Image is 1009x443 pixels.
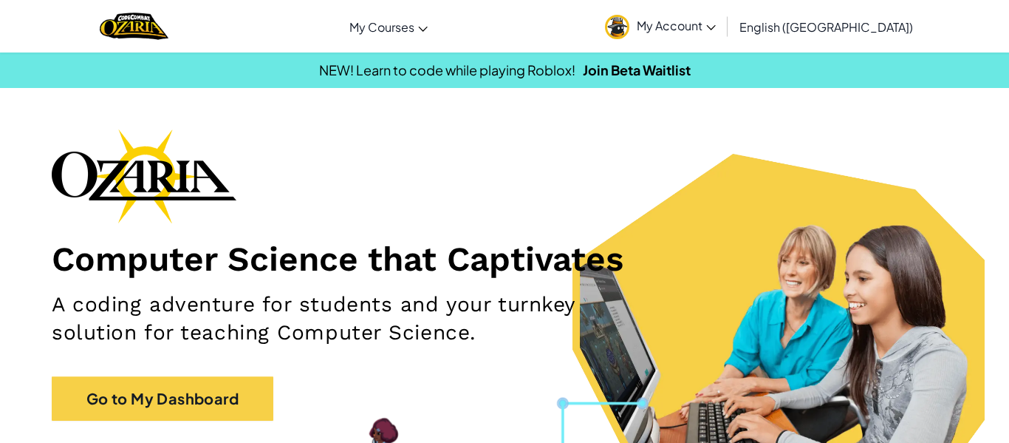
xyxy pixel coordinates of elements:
span: My Courses [349,19,414,35]
span: NEW! Learn to code while playing Roblox! [319,61,575,78]
img: Ozaria branding logo [52,129,236,223]
a: My Account [598,3,723,50]
img: Home [100,11,168,41]
a: Ozaria by CodeCombat logo [100,11,168,41]
h2: A coding adventure for students and your turnkey solution for teaching Computer Science. [52,291,658,347]
span: English ([GEOGRAPHIC_DATA]) [739,19,913,35]
a: English ([GEOGRAPHIC_DATA]) [732,7,920,47]
span: My Account [637,18,716,33]
a: Join Beta Waitlist [583,61,691,78]
a: My Courses [342,7,435,47]
img: avatar [605,15,629,39]
h1: Computer Science that Captivates [52,238,957,280]
a: Go to My Dashboard [52,376,273,421]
